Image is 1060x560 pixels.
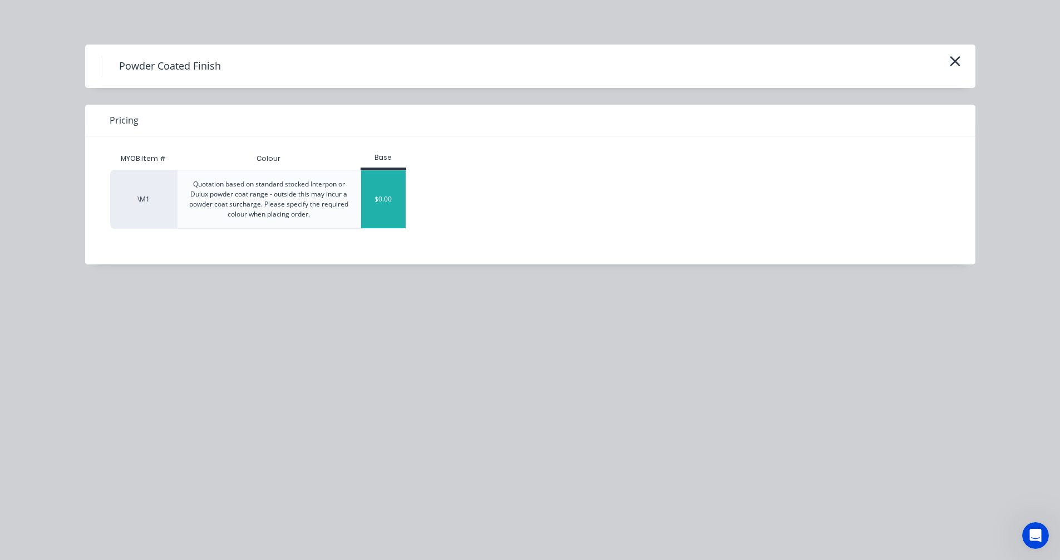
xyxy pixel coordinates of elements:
iframe: Intercom live chat [1022,522,1049,549]
h4: Powder Coated Finish [102,56,238,77]
span: Pricing [110,114,139,127]
div: Base [361,153,407,163]
div: Colour [248,145,289,173]
div: \M1 [110,170,177,229]
div: MYOB Item # [110,148,177,170]
div: Quotation based on standard stocked Interpon or Dulux powder coat range - outside this may incur ... [186,179,352,219]
div: $0.00 [361,170,406,228]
